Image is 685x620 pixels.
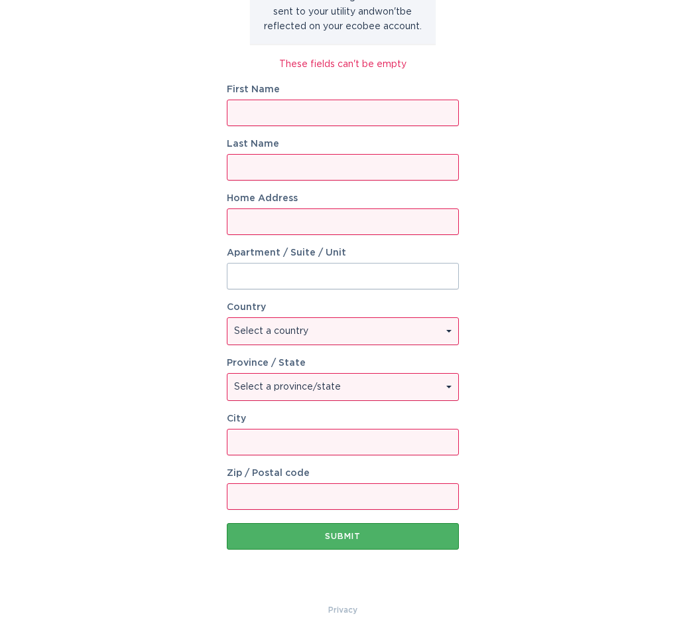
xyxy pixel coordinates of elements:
label: First Name [227,85,459,94]
button: Submit [227,523,459,550]
label: Province / State [227,358,306,368]
label: Country [227,303,266,312]
a: Privacy Policy & Terms of Use [328,603,357,617]
label: Last Name [227,139,459,149]
label: Zip / Postal code [227,469,459,478]
label: Apartment / Suite / Unit [227,248,459,258]
div: These fields can't be empty [227,57,459,72]
label: City [227,414,459,424]
label: Home Address [227,194,459,203]
div: Submit [233,532,452,540]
